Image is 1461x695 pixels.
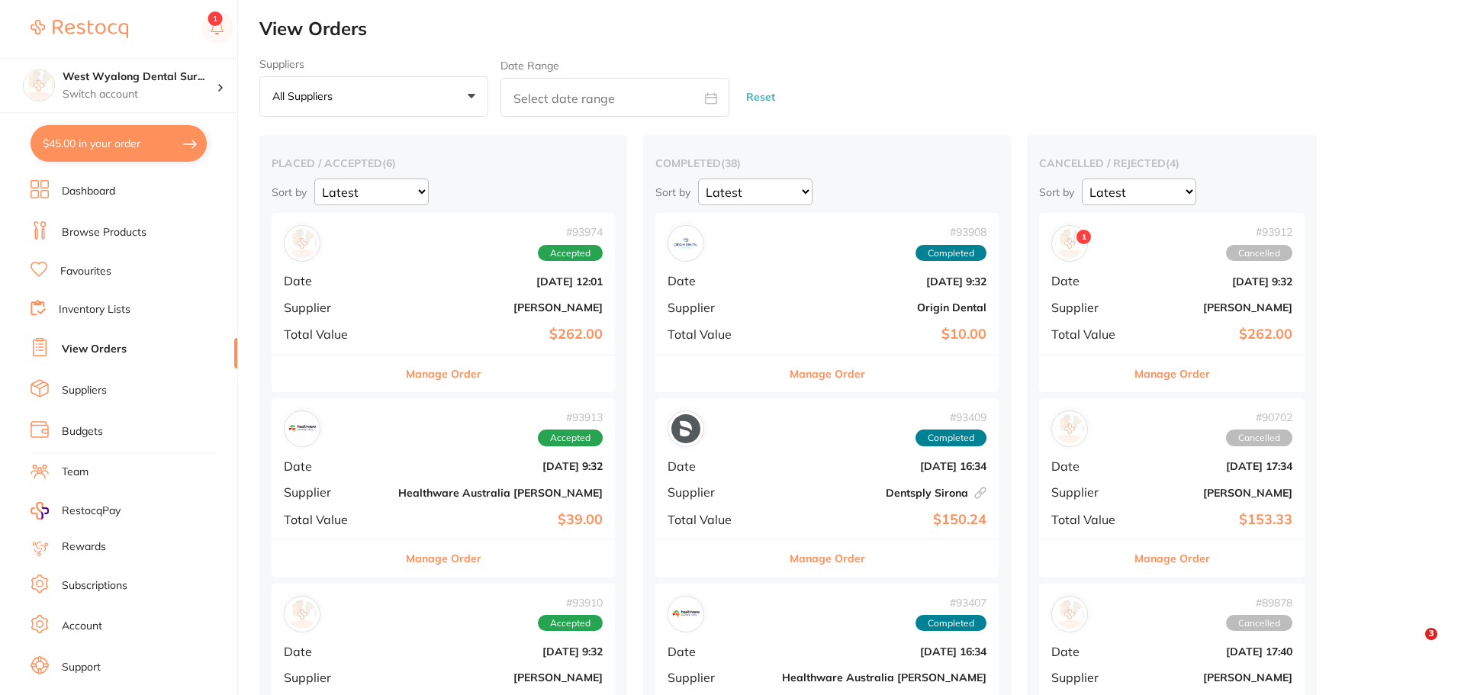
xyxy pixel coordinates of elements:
img: West Wyalong Dental Surgery (DentalTown 4) [24,70,54,101]
p: Sort by [655,185,690,199]
span: Cancelled [1226,615,1292,632]
span: Completed [916,615,986,632]
b: [DATE] 9:32 [398,645,603,658]
span: Supplier [1051,485,1128,499]
div: Healthware Australia Ridley#93913AcceptedDate[DATE] 9:32SupplierHealthware Australia [PERSON_NAME... [272,398,615,578]
span: Date [284,274,386,288]
span: # 93407 [916,597,986,609]
h2: completed ( 38 ) [655,156,999,170]
span: Supplier [284,301,386,314]
b: [DATE] 17:40 [1140,645,1292,658]
button: Manage Order [1134,356,1210,392]
a: Suppliers [62,383,107,398]
b: $150.24 [782,512,986,528]
h2: View Orders [259,18,1461,40]
span: Date [668,274,770,288]
a: Favourites [60,264,111,279]
img: Origin Dental [671,229,700,258]
b: [DATE] 17:34 [1140,460,1292,472]
span: Total Value [284,513,386,526]
img: Adam Dental [1055,229,1084,258]
button: Manage Order [1134,540,1210,577]
span: Total Value [668,327,770,341]
h2: placed / accepted ( 6 ) [272,156,615,170]
span: Supplier [668,301,770,314]
button: Manage Order [790,356,865,392]
h2: cancelled / rejected ( 4 ) [1039,156,1305,170]
span: # 93913 [538,411,603,423]
b: [PERSON_NAME] [398,301,603,314]
span: Date [284,645,386,658]
span: Accepted [538,615,603,632]
b: $39.00 [398,512,603,528]
span: # 93908 [916,226,986,238]
a: Budgets [62,424,103,439]
a: View Orders [62,342,127,357]
b: Healthware Australia [PERSON_NAME] [398,487,603,499]
span: Supplier [668,671,770,684]
img: Healthware Australia Ridley [671,600,700,629]
b: [DATE] 9:32 [398,460,603,472]
img: Restocq Logo [31,20,128,38]
a: Support [62,660,101,675]
img: Henry Schein Halas [1055,600,1084,629]
a: RestocqPay [31,502,121,520]
p: Sort by [1039,185,1074,199]
label: Date Range [500,60,559,72]
b: Dentsply Sirona [782,487,986,499]
button: Manage Order [406,356,481,392]
span: Total Value [284,327,386,341]
span: Date [668,645,770,658]
span: Total Value [1051,327,1128,341]
p: Switch account [63,87,217,102]
span: Total Value [1051,513,1128,526]
img: Healthware Australia Ridley [288,414,317,443]
span: Date [1051,645,1128,658]
button: Reset [742,77,780,117]
span: # 93409 [916,411,986,423]
p: Sort by [272,185,307,199]
span: # 93912 [1226,226,1292,238]
b: $262.00 [1140,327,1292,343]
span: 3 [1425,628,1437,640]
b: $262.00 [398,327,603,343]
span: RestocqPay [62,504,121,519]
b: [PERSON_NAME] [1140,671,1292,684]
span: Date [284,459,386,473]
span: # 90702 [1226,411,1292,423]
b: [DATE] 9:32 [782,275,986,288]
button: All suppliers [259,76,488,117]
a: Browse Products [62,225,146,240]
label: Suppliers [259,58,488,70]
span: Cancelled [1226,430,1292,446]
img: Adam Dental [1055,414,1084,443]
b: [DATE] 16:34 [782,645,986,658]
iframe: Intercom live chat [1394,628,1430,664]
img: Dentsply Sirona [671,414,700,443]
b: [DATE] 9:32 [1140,275,1292,288]
button: Manage Order [406,540,481,577]
span: # 93910 [538,597,603,609]
span: Accepted [538,245,603,262]
b: Healthware Australia [PERSON_NAME] [782,671,986,684]
button: Manage Order [790,540,865,577]
a: Team [62,465,88,480]
span: Completed [916,430,986,446]
b: [PERSON_NAME] [398,671,603,684]
b: [DATE] 12:01 [398,275,603,288]
span: # 89878 [1226,597,1292,609]
a: Restocq Logo [31,11,128,47]
b: [DATE] 16:34 [782,460,986,472]
b: [PERSON_NAME] [1140,487,1292,499]
p: All suppliers [272,89,339,103]
a: Inventory Lists [59,302,130,317]
span: Total Value [668,513,770,526]
div: Adam Dental#93974AcceptedDate[DATE] 12:01Supplier[PERSON_NAME]Total Value$262.00Manage Order [272,213,615,392]
b: Origin Dental [782,301,986,314]
span: Accepted [538,430,603,446]
b: $10.00 [782,327,986,343]
input: Select date range [500,78,729,117]
img: Henry Schein Halas [288,600,317,629]
img: Adam Dental [288,229,317,258]
b: $153.33 [1140,512,1292,528]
